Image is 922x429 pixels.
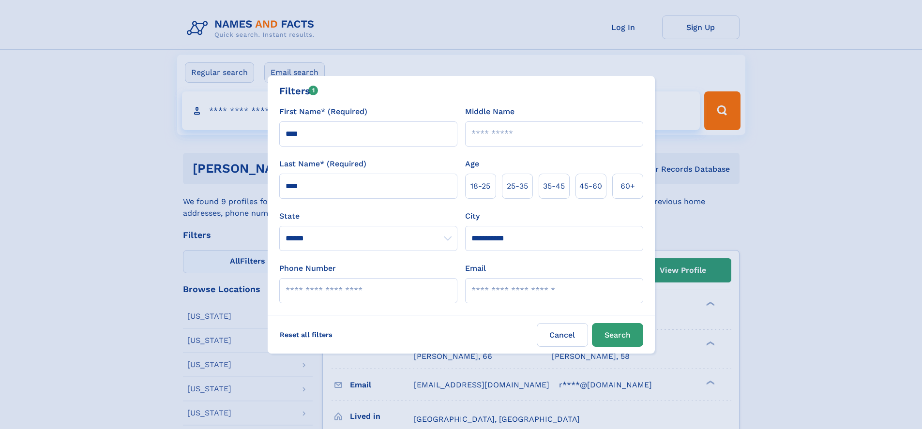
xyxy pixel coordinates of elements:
span: 45‑60 [579,180,602,192]
label: Email [465,263,486,274]
label: First Name* (Required) [279,106,367,118]
label: Age [465,158,479,170]
div: Filters [279,84,318,98]
span: 25‑35 [507,180,528,192]
button: Search [592,323,643,347]
span: 35‑45 [543,180,565,192]
label: Reset all filters [273,323,339,346]
label: State [279,210,457,222]
label: Last Name* (Required) [279,158,366,170]
span: 18‑25 [470,180,490,192]
label: Phone Number [279,263,336,274]
label: Cancel [537,323,588,347]
label: Middle Name [465,106,514,118]
span: 60+ [620,180,635,192]
label: City [465,210,480,222]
